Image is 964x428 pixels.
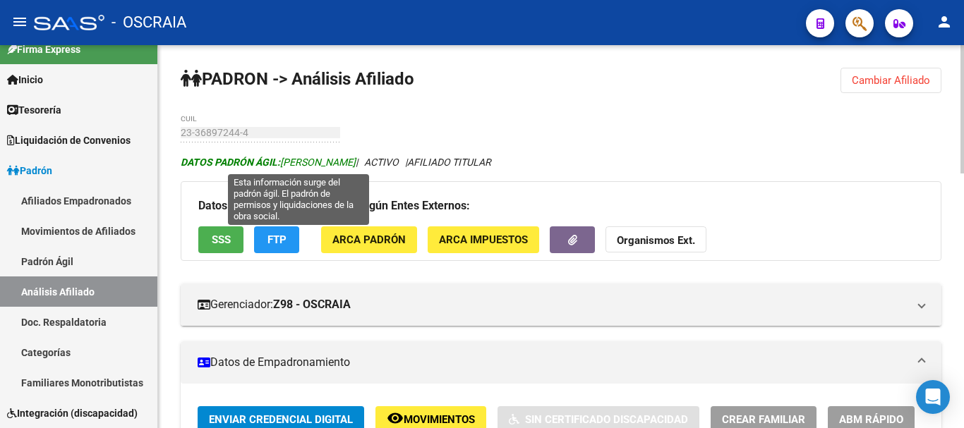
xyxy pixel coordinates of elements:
span: Cambiar Afiliado [852,74,930,87]
span: Firma Express [7,42,80,57]
i: | ACTIVO | [181,157,491,168]
span: Inicio [7,72,43,87]
span: ARCA Impuestos [439,234,528,247]
strong: PADRON -> Análisis Afiliado [181,69,414,89]
strong: Z98 - OSCRAIA [273,297,351,312]
span: ABM Rápido [839,413,903,426]
button: FTP [254,226,299,252]
mat-panel-title: Gerenciador: [198,297,908,312]
mat-icon: remove_red_eye [387,410,404,427]
span: SSS [212,234,231,247]
span: Tesorería [7,102,61,118]
button: Organismos Ext. [605,226,706,252]
span: AFILIADO TITULAR [407,157,491,168]
span: Padrón [7,163,52,178]
button: Cambiar Afiliado [841,68,941,93]
strong: DATOS PADRÓN ÁGIL: [181,157,280,168]
span: Liquidación de Convenios [7,133,131,148]
h3: Datos Personales y Afiliatorios según Entes Externos: [198,196,924,216]
mat-icon: person [936,13,953,30]
span: Movimientos [404,413,475,426]
div: Open Intercom Messenger [916,380,950,414]
span: Enviar Credencial Digital [209,413,353,426]
span: Sin Certificado Discapacidad [525,413,688,426]
strong: Organismos Ext. [617,235,695,247]
mat-expansion-panel-header: Datos de Empadronamiento [181,341,941,384]
mat-expansion-panel-header: Gerenciador:Z98 - OSCRAIA [181,283,941,326]
span: Integración (discapacidad) [7,405,138,421]
span: [PERSON_NAME] [181,157,356,168]
span: FTP [267,234,287,247]
span: - OSCRAIA [112,7,186,38]
button: ARCA Impuestos [428,226,539,252]
mat-panel-title: Datos de Empadronamiento [198,355,908,370]
span: ARCA Padrón [332,234,406,247]
button: ARCA Padrón [321,226,417,252]
span: Crear Familiar [722,413,805,426]
button: SSS [198,226,243,252]
mat-icon: menu [11,13,28,30]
